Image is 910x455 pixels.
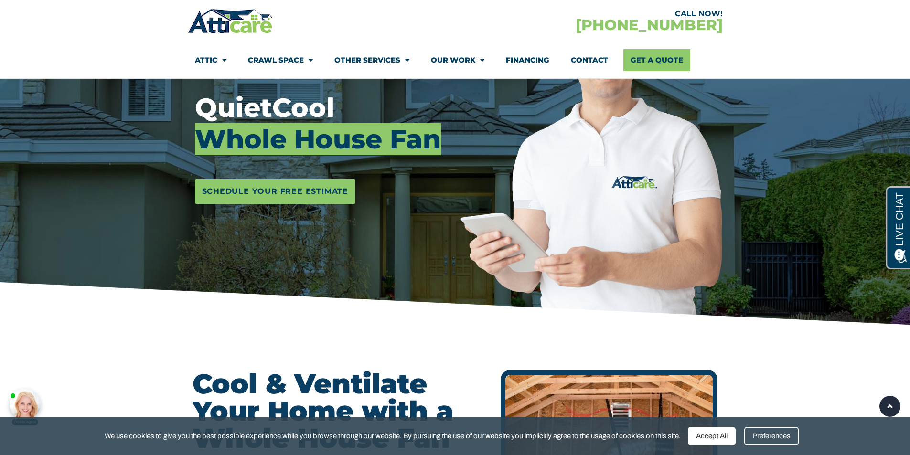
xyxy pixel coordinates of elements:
[688,427,736,445] div: Accept All
[334,49,409,71] a: Other Services
[195,179,356,204] a: Schedule Your Free Estimate
[5,379,53,426] iframe: Chat Invitation
[455,10,723,18] div: CALL NOW!
[744,427,799,445] div: Preferences
[202,184,349,199] span: Schedule Your Free Estimate
[195,49,226,71] a: Attic
[193,370,492,452] h2: Cool & Ventilate Your Home with a Whole House Fan
[195,92,454,155] h3: QuietCool
[248,49,313,71] a: Crawl Space
[506,49,549,71] a: Financing
[195,123,441,156] mark: Whole House Fan
[105,430,681,442] span: We use cookies to give you the best possible experience while you browse through our website. By ...
[23,8,77,20] span: Opens a chat window
[431,49,484,71] a: Our Work
[623,49,690,71] a: Get A Quote
[195,49,716,71] nav: Menu
[571,49,608,71] a: Contact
